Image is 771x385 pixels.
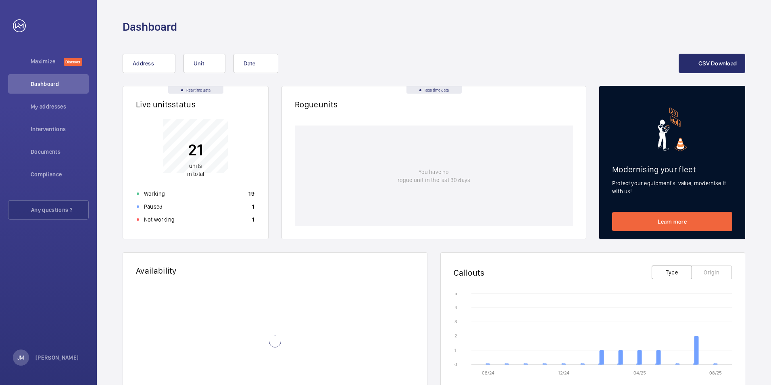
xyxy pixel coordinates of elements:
[133,60,154,67] span: Address
[295,99,350,109] h2: Rogue
[31,148,89,156] span: Documents
[612,212,732,231] a: Learn more
[454,305,457,310] text: 4
[123,19,177,34] h1: Dashboard
[709,370,722,376] text: 08/25
[454,268,485,278] h2: Callouts
[252,216,254,224] p: 1
[194,60,204,67] span: Unit
[652,266,692,279] button: Type
[233,54,278,73] button: Date
[692,266,732,279] button: Origin
[454,319,457,324] text: 3
[398,168,470,184] p: You have no rogue unit in the last 30 days
[31,170,89,178] span: Compliance
[31,57,64,65] span: Maximize
[612,164,732,174] h2: Modernising your fleet
[679,54,745,73] button: CSV Download
[612,179,732,195] p: Protect your equipment's value, modernise it with us!
[187,140,204,160] p: 21
[454,291,457,296] text: 5
[17,354,24,362] p: JM
[31,206,88,214] span: Any questions ?
[187,162,204,178] p: in total
[123,54,175,73] button: Address
[454,362,457,367] text: 0
[144,203,163,211] p: Paused
[136,266,177,276] h2: Availability
[31,103,89,111] span: My addresses
[183,54,225,73] button: Unit
[406,86,462,94] div: Real time data
[698,60,737,67] span: CSV Download
[454,333,457,339] text: 2
[189,163,202,169] span: units
[31,125,89,133] span: Interventions
[558,370,569,376] text: 12/24
[244,60,255,67] span: Date
[144,190,165,198] p: Working
[35,354,79,362] p: [PERSON_NAME]
[172,99,208,109] span: status
[64,58,82,66] span: Discover
[454,347,456,353] text: 1
[252,203,254,211] p: 1
[31,80,89,88] span: Dashboard
[319,99,351,109] span: units
[248,190,254,198] p: 19
[482,370,494,376] text: 08/24
[168,86,223,94] div: Real time data
[144,216,175,224] p: Not working
[136,99,208,109] h2: Live units
[658,107,687,151] img: marketing-card.svg
[633,370,646,376] text: 04/25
